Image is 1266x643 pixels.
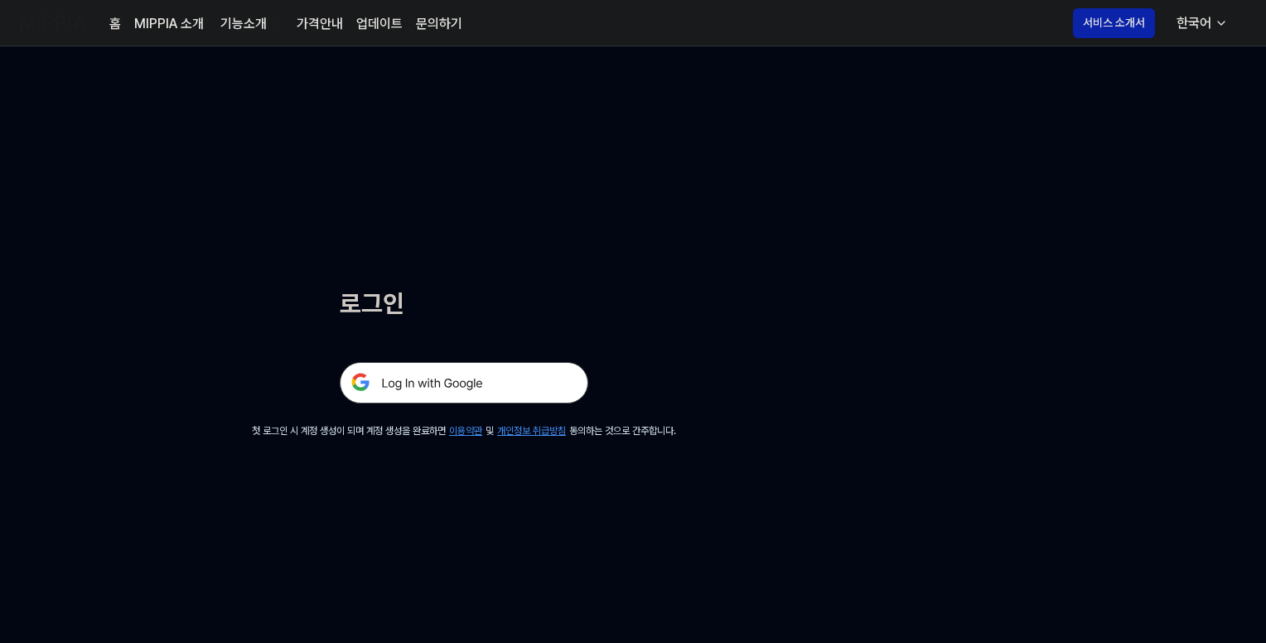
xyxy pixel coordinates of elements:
button: 한국어 [1163,7,1238,40]
img: 구글 로그인 버튼 [340,362,588,404]
h1: 로그인 [340,285,588,322]
div: 첫 로그인 시 계정 생성이 되며 계정 생성을 완료하면 및 동의하는 것으로 간주합니다. [252,423,676,438]
a: 개인정보 취급방침 [497,425,566,437]
button: 서비스 소개서 [1073,8,1155,38]
a: 업데이트 [356,14,403,34]
div: 기능소개 [217,14,270,34]
a: 홈 [109,14,121,34]
a: 가격안내 [297,14,343,34]
a: 이용약관 [449,425,482,437]
a: 문의하기 [416,14,462,34]
img: down [270,17,283,31]
a: MIPPIA 소개 [134,14,204,34]
div: 한국어 [1173,13,1215,33]
button: 기능소개 [217,14,283,34]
